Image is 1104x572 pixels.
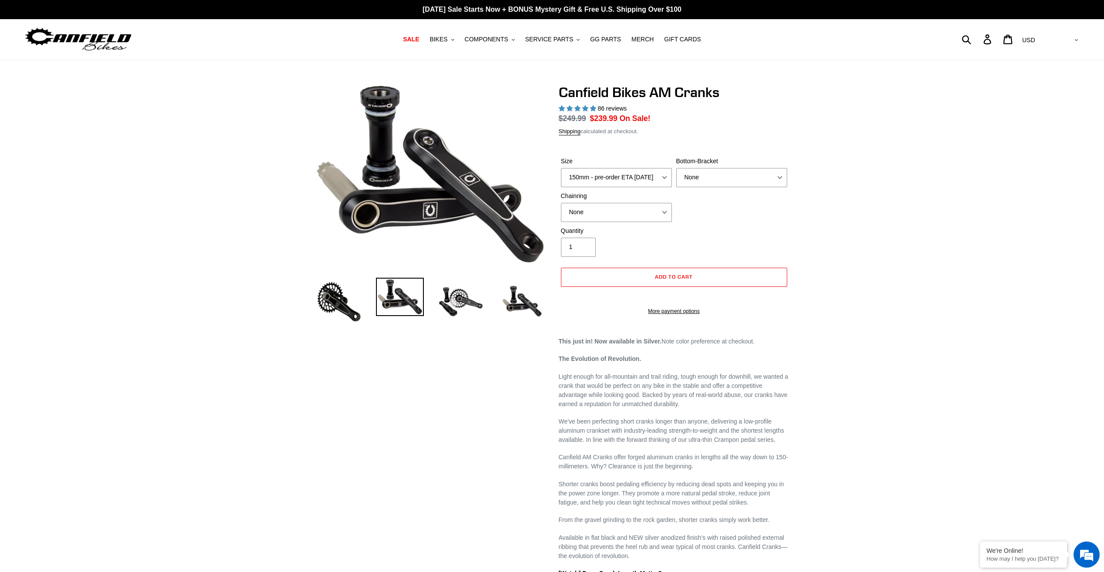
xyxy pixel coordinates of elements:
[664,36,701,43] span: GIFT CARDS
[525,36,573,43] span: SERVICE PARTS
[966,30,989,49] input: Search
[559,533,789,561] p: Available in flat black and NEW silver anodized finish's with raised polished external ribbing th...
[559,417,789,444] p: We've been perfecting short cranks longer than anyone, delivering a low-profile aluminum crankset...
[403,36,419,43] span: SALE
[559,114,586,123] s: $249.99
[987,555,1060,562] p: How may I help you today?
[597,105,627,112] span: 86 reviews
[559,127,789,136] div: calculated at checkout.
[561,268,787,287] button: Add to cart
[660,34,705,45] a: GIFT CARDS
[559,128,581,135] a: Shipping
[521,34,584,45] button: SERVICE PARTS
[559,355,641,362] strong: The Evolution of Revolution.
[559,337,789,346] p: Note color preference at checkout.
[559,480,789,507] p: Shorter cranks boost pedaling efficiency by reducing dead spots and keeping you in the power zone...
[987,547,1060,554] div: We're Online!
[559,515,789,525] p: From the gravel grinding to the rock garden, shorter cranks simply work better.
[620,113,651,124] span: On Sale!
[315,278,363,326] img: Load image into Gallery viewer, Canfield Bikes AM Cranks
[676,157,787,166] label: Bottom-Bracket
[437,278,485,326] img: Load image into Gallery viewer, Canfield Bikes AM Cranks
[559,372,789,409] p: Light enough for all-mountain and trail riding, tough enough for downhill, we wanted a crank that...
[559,84,789,101] h1: Canfield Bikes AM Cranks
[430,36,447,43] span: BIKES
[425,34,458,45] button: BIKES
[590,114,617,123] span: $239.99
[561,192,672,201] label: Chainring
[561,307,787,315] a: More payment options
[559,338,662,345] strong: This just in! Now available in Silver.
[399,34,423,45] a: SALE
[655,273,693,280] span: Add to cart
[627,34,658,45] a: MERCH
[590,36,621,43] span: GG PARTS
[561,157,672,166] label: Size
[631,36,654,43] span: MERCH
[376,278,424,316] img: Load image into Gallery viewer, Canfield Cranks
[559,453,789,471] p: Canfield AM Cranks offer forged aluminum cranks in lengths all the way down to 150-millimeters. W...
[460,34,519,45] button: COMPONENTS
[498,278,546,326] img: Load image into Gallery viewer, CANFIELD-AM_DH-CRANKS
[559,105,598,112] span: 4.97 stars
[586,34,625,45] a: GG PARTS
[561,226,672,236] label: Quantity
[465,36,508,43] span: COMPONENTS
[24,26,133,53] img: Canfield Bikes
